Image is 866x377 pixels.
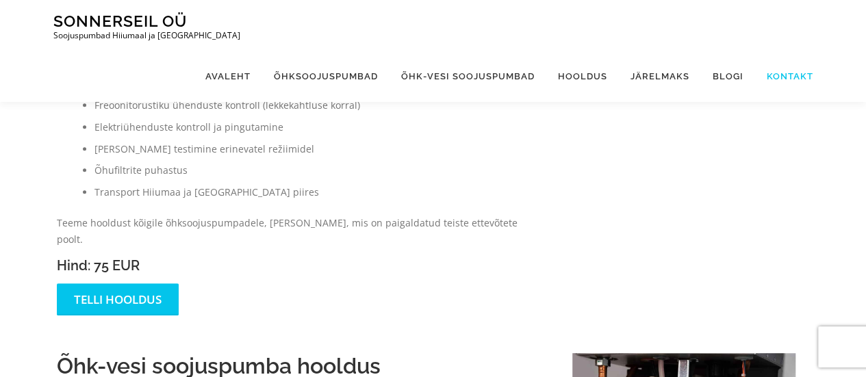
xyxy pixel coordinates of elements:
[57,258,545,273] h3: Hind: 75 EUR
[94,119,545,135] li: Elektriühenduste kontroll ja pingutamine
[53,12,187,30] a: Sonnerseil OÜ
[94,141,545,157] li: [PERSON_NAME] testimine erinevatel režiimidel
[94,97,545,114] li: Freoonitorustiku ühenduste kontroll (lekkekahtluse korral)
[262,51,390,102] a: Õhksoojuspumbad
[390,51,546,102] a: Õhk-vesi soojuspumbad
[619,51,701,102] a: Järelmaks
[94,162,545,179] li: Õhufiltrite puhastus
[755,51,813,102] a: Kontakt
[57,215,545,248] p: Teeme hooldust kõigile õhksoojuspumpadele, [PERSON_NAME], mis on paigaldatud teiste ettevõtete po...
[701,51,755,102] a: Blogi
[194,51,262,102] a: Avaleht
[57,283,179,315] a: Telli hooldus
[94,184,545,200] li: Transport Hiiumaa ja [GEOGRAPHIC_DATA] piires
[546,51,619,102] a: Hooldus
[53,31,240,40] p: Soojuspumbad Hiiumaal ja [GEOGRAPHIC_DATA]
